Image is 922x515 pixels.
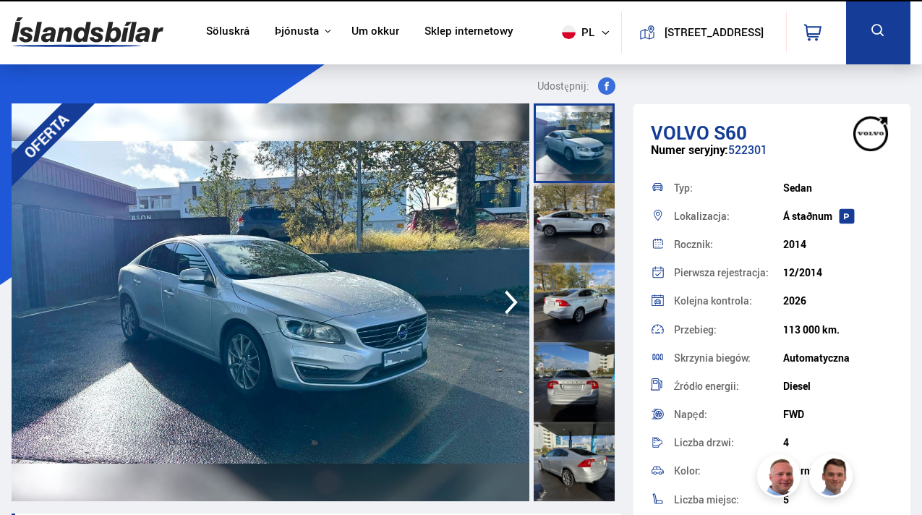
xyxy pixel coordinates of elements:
img: siFngHWaQ9KaOqBr.png [759,456,803,500]
div: Diesel [783,380,893,392]
button: [STREET_ADDRESS] [661,26,767,38]
div: Rocznik: [674,239,784,250]
div: Lokalizacja: [674,211,784,221]
img: brand logo [842,111,900,156]
div: 4 [783,437,893,448]
span: S60 [714,119,747,145]
a: Söluskrá [206,25,249,40]
a: Um okkur [351,25,399,40]
div: Liczba drzwi: [674,438,784,448]
div: FWD [783,409,893,420]
div: 5 [783,494,893,506]
span: Numer seryjny: [651,142,728,158]
img: svg+xml;base64,PHN2ZyB4bWxucz0iaHR0cDovL3d3dy53My5vcmcvMjAwMC9zdmciIHdpZHRoPSI1MTIiIGhlaWdodD0iNT... [562,25,576,39]
div: Napęd: [674,409,784,420]
div: Źródło energii: [674,381,784,391]
button: Udostępnij: [532,77,620,95]
a: [STREET_ADDRESS] [630,12,777,53]
div: Skrzynia biegów: [674,353,784,363]
button: pl [556,11,621,54]
div: Typ: [674,183,784,193]
span: pl [556,25,592,39]
img: FbJEzSuNWCJXmdc-.webp [811,456,855,500]
img: 3655346.jpeg [12,103,529,501]
span: Volvo [651,119,709,145]
a: Sklep internetowy [424,25,513,40]
div: Liczba miejsc: [674,495,784,505]
div: Á staðnum [783,210,893,222]
div: 113 000 km. [783,324,893,336]
div: Kolor: [674,466,784,476]
img: G0Ugv5HjCgRt.svg [12,9,163,56]
div: Sedan [783,182,893,194]
div: Pierwsza rejestracja: [674,268,784,278]
div: 522301 [651,143,893,171]
button: Þjónusta [275,25,319,38]
span: Udostępnij: [537,77,589,95]
div: Kolejna kontrola: [674,296,784,306]
div: 2014 [783,239,893,250]
div: Przebieg: [674,325,784,335]
div: 12/2014 [783,267,893,278]
div: 2026 [783,295,893,307]
div: Automatyczna [783,352,893,364]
